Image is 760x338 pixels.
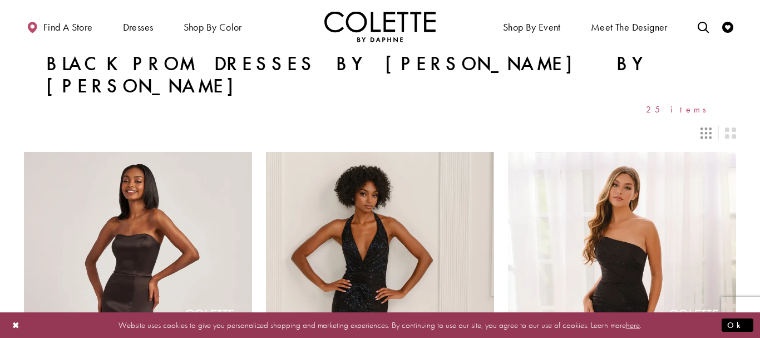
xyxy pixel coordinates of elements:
span: Shop By Event [500,11,564,42]
span: Shop by color [184,22,242,33]
span: Dresses [120,11,156,42]
span: 25 items [646,105,714,114]
button: Close Dialog [7,315,26,335]
a: here [626,319,640,330]
img: Colette by Daphne [324,11,436,42]
a: Find a store [24,11,95,42]
span: Meet the designer [591,22,668,33]
span: Switch layout to 2 columns [725,128,736,139]
a: Meet the designer [588,11,670,42]
h1: Black Prom Dresses by [PERSON_NAME] by [PERSON_NAME] [46,53,714,97]
span: Find a store [43,22,93,33]
div: Layout Controls [17,121,743,145]
p: Website uses cookies to give you personalized shopping and marketing experiences. By continuing t... [80,317,680,332]
span: Shop by color [181,11,245,42]
button: Submit Dialog [722,318,753,332]
a: Toggle search [695,11,712,42]
a: Check Wishlist [719,11,736,42]
a: Visit Home Page [324,11,436,42]
span: Shop By Event [503,22,561,33]
span: Switch layout to 3 columns [700,128,712,139]
span: Dresses [123,22,154,33]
